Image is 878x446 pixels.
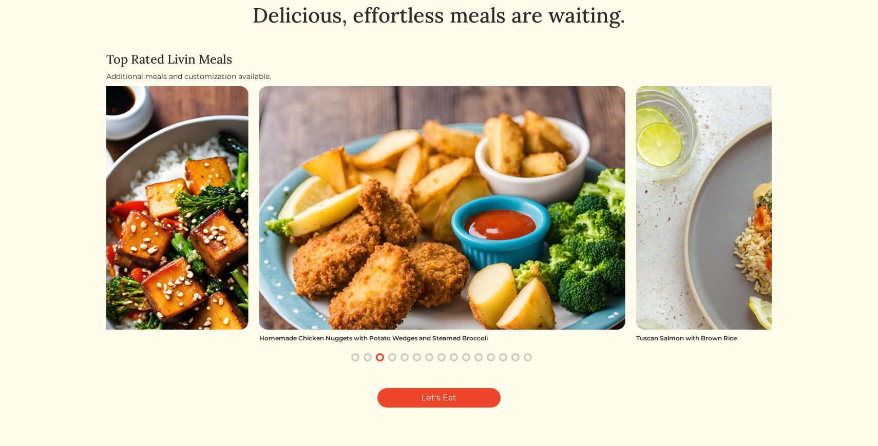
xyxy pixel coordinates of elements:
[106,71,772,82] div: Additional meals and customization available.
[106,52,772,67] h4: Top Rated Livin Meals
[259,334,625,343] div: Homemade Chicken Nuggets with Potato Wedges and Steamed Broccoli
[377,388,501,408] a: Let's Eat
[259,86,625,330] img: Homemade Chicken Nuggets with Potato Wedges and Steamed Broccoli
[106,3,772,28] h1: Delicious, effortless meals are waiting.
